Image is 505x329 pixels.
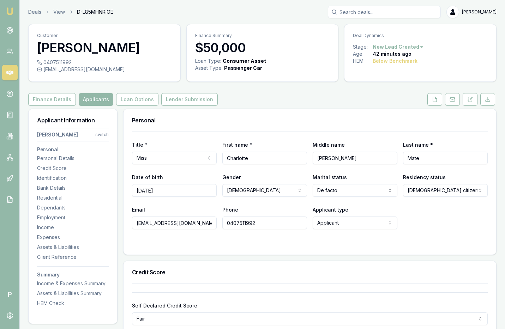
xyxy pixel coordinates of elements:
[28,93,77,106] a: Finance Details
[132,184,217,197] input: DD/MM/YYYY
[37,33,172,38] p: Customer
[222,174,241,180] label: Gender
[53,8,65,16] a: View
[28,8,113,16] nav: breadcrumb
[161,93,218,106] button: Lender Submission
[37,117,109,123] h3: Applicant Information
[224,65,262,72] div: Passenger Car
[195,33,330,38] p: Finance Summary
[95,132,109,138] div: switch
[79,93,113,106] button: Applicants
[313,142,345,148] label: Middle name
[37,254,109,261] div: Client Reference
[132,269,488,275] h3: Credit Score
[28,8,41,16] a: Deals
[37,244,109,251] div: Assets & Liabilities
[353,43,373,50] div: Stage:
[37,224,109,231] div: Income
[195,41,330,55] h3: $50,000
[37,290,109,297] div: Assets & Liabilities Summary
[37,175,109,182] div: Identification
[313,174,347,180] label: Marital status
[37,280,109,287] div: Income & Expenses Summary
[37,204,109,211] div: Dependants
[222,217,307,229] input: 0431 234 567
[132,117,488,123] h3: Personal
[37,66,172,73] div: [EMAIL_ADDRESS][DOMAIN_NAME]
[37,272,109,277] h3: Summary
[2,287,18,302] span: P
[28,93,76,106] button: Finance Details
[328,6,441,18] input: Search deals
[37,41,172,55] h3: [PERSON_NAME]
[37,300,109,307] div: HEM Check
[115,93,160,106] a: Loan Options
[195,57,221,65] div: Loan Type:
[403,174,446,180] label: Residency status
[37,147,109,152] h3: Personal
[132,303,197,309] label: Self Declared Credit Score
[403,142,433,148] label: Last name *
[222,207,238,213] label: Phone
[132,207,145,213] label: Email
[373,43,424,50] button: New Lead Created
[37,155,109,162] div: Personal Details
[195,65,223,72] div: Asset Type :
[37,131,78,138] div: [PERSON_NAME]
[132,174,163,180] label: Date of birth
[353,50,373,57] div: Age:
[132,142,148,148] label: Title *
[37,194,109,201] div: Residential
[353,33,488,38] p: Deal Dynamics
[223,57,266,65] div: Consumer Asset
[116,93,158,106] button: Loan Options
[37,234,109,241] div: Expenses
[462,9,497,15] span: [PERSON_NAME]
[37,184,109,191] div: Bank Details
[373,57,417,65] div: Below Benchmark
[373,50,411,57] div: 42 minutes ago
[37,59,172,66] div: 0407511992
[37,165,109,172] div: Credit Score
[353,57,373,65] div: HEM:
[6,7,14,16] img: emu-icon-u.png
[77,8,113,16] span: D-L85MHNRIOE
[222,142,252,148] label: First name *
[37,214,109,221] div: Employment
[160,93,219,106] a: Lender Submission
[313,207,348,213] label: Applicant type
[77,93,115,106] a: Applicants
